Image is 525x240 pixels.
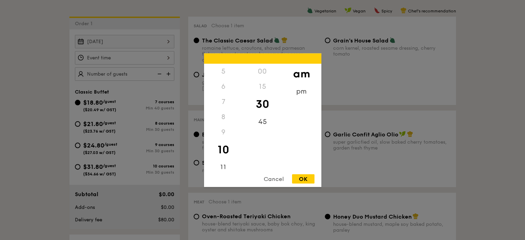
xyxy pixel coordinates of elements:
[204,109,243,124] div: 8
[243,94,282,114] div: 30
[243,79,282,94] div: 15
[282,84,321,99] div: pm
[204,140,243,160] div: 10
[292,174,314,183] div: OK
[204,94,243,109] div: 7
[257,174,291,183] div: Cancel
[243,114,282,129] div: 45
[204,64,243,79] div: 5
[243,64,282,79] div: 00
[204,79,243,94] div: 6
[282,64,321,84] div: am
[204,124,243,140] div: 9
[204,160,243,175] div: 11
